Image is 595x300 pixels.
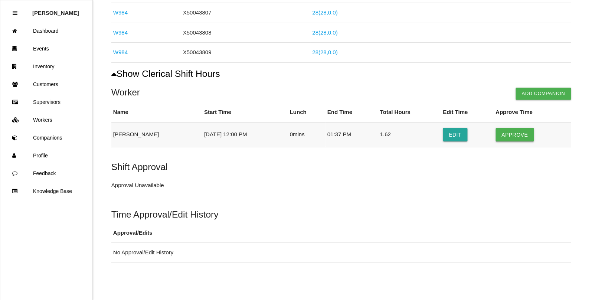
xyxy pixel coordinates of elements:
[443,128,468,141] button: Edit
[111,122,202,147] td: [PERSON_NAME]
[378,102,441,122] th: Total Hours
[288,122,326,147] td: 0 mins
[0,93,92,111] a: Supervisors
[0,58,92,75] a: Inventory
[0,111,92,129] a: Workers
[181,23,311,43] td: X50043808
[13,4,17,22] div: Close
[181,3,311,23] td: X50043807
[378,122,441,147] td: 1.62
[313,9,338,16] a: 28(28,0,0)
[326,102,378,122] th: End Time
[0,182,92,200] a: Knowledge Base
[0,147,92,164] a: Profile
[496,128,534,141] button: Approve
[202,102,288,122] th: Start Time
[0,129,92,147] a: Companions
[32,4,79,16] p: Rosie Blandino
[111,102,202,122] th: Name
[313,49,338,55] a: 28(28,0,0)
[111,223,571,243] th: Approval/Edits
[111,181,164,190] p: Approval Unavailable
[441,102,494,122] th: Edit Time
[0,40,92,58] a: Events
[181,43,311,63] td: X50043809
[111,69,220,79] button: Show Clerical Shift Hours
[111,209,571,219] h5: Time Approval/Edit History
[202,122,288,147] td: [DATE] 12:00 PM
[516,88,571,100] button: Add Companion
[288,102,326,122] th: Lunch
[113,29,128,36] a: W984
[0,22,92,40] a: Dashboard
[494,102,571,122] th: Approve Time
[113,9,128,16] a: W984
[111,243,571,263] td: No Approval/Edit History
[0,164,92,182] a: Feedback
[111,88,571,97] h4: Worker
[0,75,92,93] a: Customers
[113,49,128,55] a: W984
[326,122,378,147] td: 01:37 PM
[111,162,571,172] h5: Shift Approval
[313,29,338,36] a: 28(28,0,0)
